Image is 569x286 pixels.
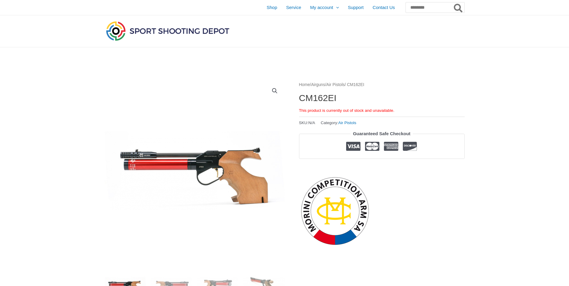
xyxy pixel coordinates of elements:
[105,20,231,42] img: Sport Shooting Depot
[311,82,325,87] a: Airguns
[299,175,371,247] a: Morini
[351,130,413,138] legend: Guaranteed Safe Checkout
[326,82,345,87] a: Air Pistols
[299,163,465,171] iframe: Customer reviews powered by Trustpilot
[269,85,280,96] a: View full-screen image gallery
[453,2,464,13] button: Search
[299,119,315,127] span: SKU:
[338,121,356,125] a: Air Pistols
[308,121,315,125] span: N/A
[299,108,465,113] p: This product is currently out of stock and unavailable.
[299,93,465,103] h1: CM162EI
[299,82,310,87] a: Home
[321,119,356,127] span: Category:
[299,81,465,89] nav: Breadcrumb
